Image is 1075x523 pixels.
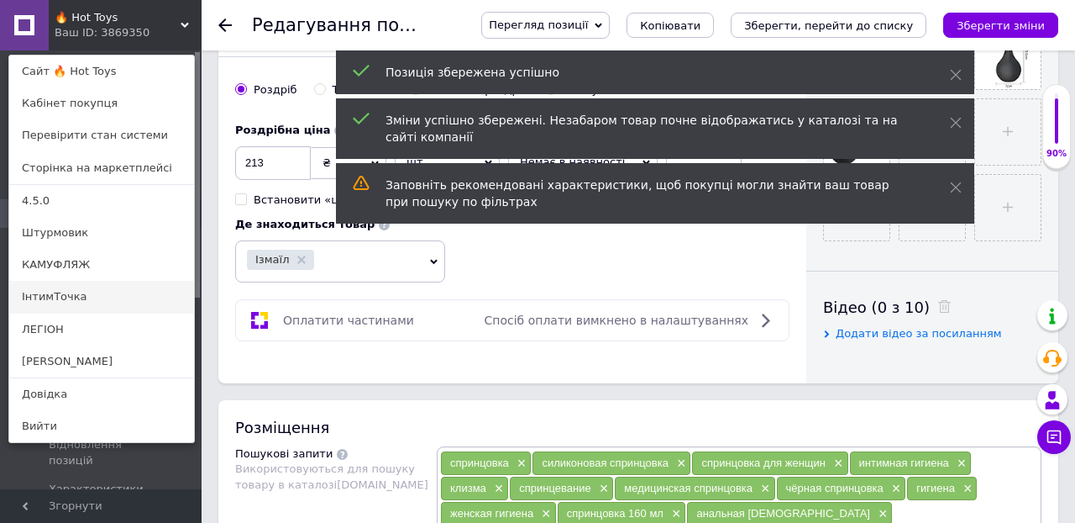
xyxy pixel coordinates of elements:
[235,218,375,230] b: Де знаходиться товар
[874,507,888,521] span: ×
[450,507,533,520] span: женская гигиена
[943,13,1058,38] button: Зберегти зміни
[888,482,901,496] span: ×
[823,298,930,316] span: Відео (0 з 10)
[513,457,527,471] span: ×
[49,482,144,497] span: Характеристики
[385,64,908,81] div: Позиція збережена успішно
[235,124,330,136] b: Роздрібна ціна
[254,82,297,98] div: Роздріб
[9,281,194,313] a: ІнтимТочка
[333,82,393,98] div: Тільки опт
[1042,84,1071,169] div: 90% Якість заповнення
[959,482,973,496] span: ×
[731,13,926,38] button: Зберегти, перейти до списку
[255,254,289,265] span: Ізмаїл
[595,482,609,496] span: ×
[624,482,752,494] span: медицинская спринцовка
[385,177,908,210] div: Заповніть рекомендовані характеристики, щоб покупці могли знайти ваш товар при пошуку по фільтрах
[786,482,884,494] span: чёрная спринцовка
[385,112,908,145] div: Зміни успішно збережені. Незабаром товар почне відображатись у каталозі та на сайті компанії
[757,482,770,496] span: ×
[490,482,504,496] span: ×
[744,19,913,32] i: Зберегти, перейти до списку
[55,25,125,40] div: Ваш ID: 3869350
[9,249,194,281] a: КАМУФЛЯЖ
[235,417,1041,438] div: Розміщення
[9,185,194,217] a: 4.5.0
[235,146,311,180] input: 0
[1037,420,1071,454] button: Чат з покупцем
[9,378,194,410] a: Довідка
[9,87,194,119] a: Кабінет покупця
[485,314,748,327] span: Спосіб оплати вимкнено в налаштуваннях
[9,410,194,442] a: Вийти
[640,19,700,32] span: Копіювати
[953,457,967,471] span: ×
[673,457,686,471] span: ×
[254,193,383,208] div: Встановити «ціна від»
[9,346,194,378] a: [PERSON_NAME]
[567,507,663,520] span: спринцовка 160 мл
[55,10,181,25] span: 🔥 Hot Toys
[836,327,1002,340] span: Додати відео за посиланням
[9,152,194,184] a: Сторінка на маркетплейсі
[9,217,194,249] a: Штурмовик
[235,462,428,490] span: Використовуються для пошуку товару в каталозі [DOMAIN_NAME]
[542,457,669,469] span: силиконовая спринцовка
[49,437,155,468] span: Відновлення позицій
[9,314,194,346] a: ЛЕГІОН
[519,482,590,494] span: спринцевание
[701,457,826,469] span: спринцовка для женщин
[859,457,949,469] span: интимная гигиена
[235,446,333,462] div: Пошукові запити
[322,156,331,169] span: ₴
[830,457,843,471] span: ×
[489,18,588,31] span: Перегляд позиції
[9,55,194,87] a: Сайт 🔥 Hot Toys
[627,13,714,38] button: Копіювати
[9,119,194,151] a: Перевірити стан системи
[1043,148,1070,160] div: 90%
[668,507,681,521] span: ×
[450,482,486,494] span: клизма
[957,19,1045,32] i: Зберегти зміни
[696,507,869,520] span: анальная [DEMOGRAPHIC_DATA]
[218,18,232,32] div: Повернутися назад
[283,314,414,327] span: Оплатити частинами
[450,457,509,469] span: спринцовка
[916,482,955,494] span: гигиена
[537,507,551,521] span: ×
